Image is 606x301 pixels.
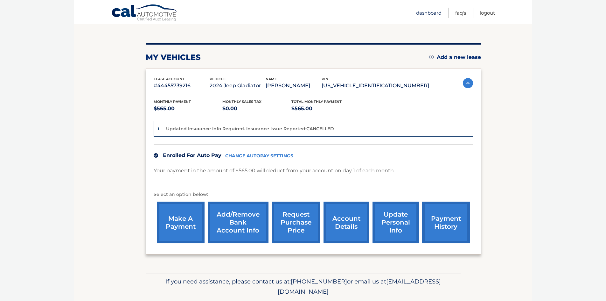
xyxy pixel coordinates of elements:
[416,8,442,18] a: Dashboard
[154,166,395,175] p: Your payment in the amount of $565.00 will deduct from your account on day 1 of each month.
[322,81,429,90] p: [US_VEHICLE_IDENTIFICATION_NUMBER]
[208,202,268,243] a: Add/Remove bank account info
[154,191,473,198] p: Select an option below:
[480,8,495,18] a: Logout
[157,202,205,243] a: make a payment
[154,81,210,90] p: #44455739216
[429,55,434,59] img: add.svg
[154,153,158,158] img: check.svg
[210,77,226,81] span: vehicle
[291,104,360,113] p: $565.00
[166,126,334,132] p: Updated Insurance Info Required. Insurance Issue Reported:CANCELLED
[422,202,470,243] a: payment history
[163,152,221,158] span: Enrolled For Auto Pay
[266,77,277,81] span: name
[150,276,456,297] p: If you need assistance, please contact us at: or email us at
[322,77,328,81] span: vin
[154,77,185,81] span: lease account
[324,202,369,243] a: account details
[154,99,191,104] span: Monthly Payment
[272,202,320,243] a: request purchase price
[266,81,322,90] p: [PERSON_NAME]
[222,104,291,113] p: $0.00
[222,99,261,104] span: Monthly sales Tax
[278,278,441,295] span: [EMAIL_ADDRESS][DOMAIN_NAME]
[373,202,419,243] a: update personal info
[154,104,223,113] p: $565.00
[429,54,481,61] a: Add a new lease
[225,153,293,159] a: CHANGE AUTOPAY SETTINGS
[146,53,201,62] h2: my vehicles
[111,4,178,23] a: Cal Automotive
[291,278,347,285] span: [PHONE_NUMBER]
[455,8,466,18] a: FAQ's
[291,99,342,104] span: Total Monthly Payment
[463,78,473,88] img: accordion-active.svg
[210,81,266,90] p: 2024 Jeep Gladiator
